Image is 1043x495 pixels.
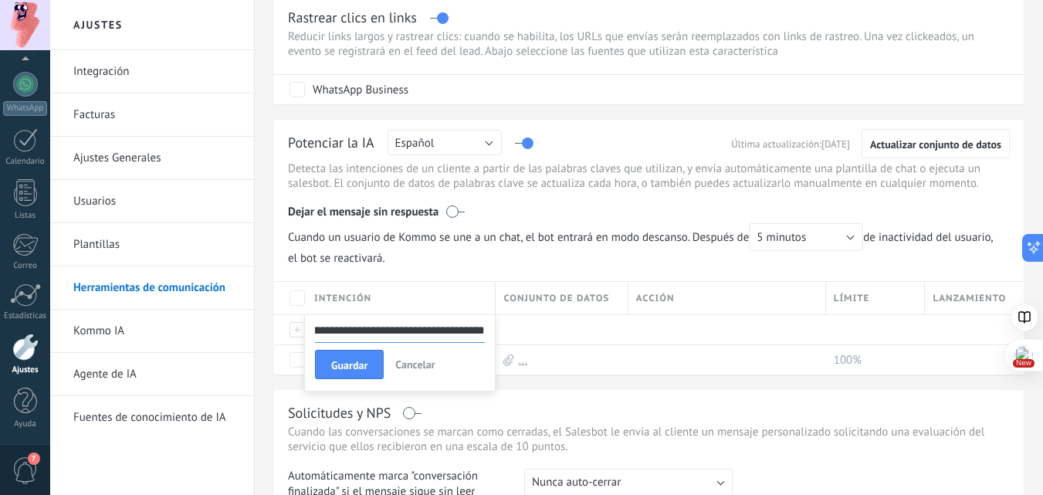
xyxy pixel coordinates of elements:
p: Cuando las conversaciones se marcan como cerradas, el Salesbot le envía al cliente un mensaje per... [288,425,1010,454]
a: Usuarios [73,180,239,223]
li: Herramientas de comunicación [50,266,254,310]
span: Español [395,136,435,151]
div: Calendario [3,157,48,167]
span: Lanzamiento [933,291,1006,306]
li: Facturas [50,93,254,137]
span: Nunca auto-cerrar [532,475,621,490]
button: Actualizar conjunto de datos [862,129,1010,158]
li: Usuarios [50,180,254,223]
span: Última actualización:[DATE] [731,137,850,151]
div: Solicitudes y NPS [288,404,391,422]
div: Potenciar la IA [288,134,374,154]
li: Integración [50,50,254,93]
div: Listas [3,211,48,221]
button: Cancelar [389,350,441,379]
span: de inactividad del usuario, el bot se reactivará. [288,223,1010,266]
span: 100% [834,353,862,368]
li: Ajustes Generales [50,137,254,180]
div: Estadísticas [3,311,48,321]
a: Agente de IA [73,353,239,396]
span: Actualizar conjunto de datos [870,139,1001,150]
button: 5 minutos [749,223,863,251]
a: Kommo IA [73,310,239,353]
button: Español [388,130,502,155]
span: Intención [314,291,371,306]
li: Fuentes de conocimiento de IA [50,396,254,439]
li: Plantillas [50,223,254,266]
div: WhatsApp Business [313,83,408,98]
div: Correo [3,261,48,271]
button: Guardar [315,350,384,379]
div: 100% [826,345,918,375]
a: Integración [73,50,239,93]
span: Cancelar [395,358,435,371]
a: Plantillas [73,223,239,266]
span: Acción [636,291,675,306]
p: Detecta las intenciones de un cliente a partir de las palabras claves que utilizan, y envía autom... [288,161,1010,191]
span: 7 [28,453,40,465]
a: Herramientas de comunicación [73,266,239,310]
a: Facturas [73,93,239,137]
li: Agente de IA [50,353,254,396]
div: Dejar el mensaje sin respuesta [288,194,1010,223]
span: Límite [834,291,870,306]
div: Ajustes [3,365,48,375]
li: Kommo IA [50,310,254,353]
span: Guardar [331,360,367,371]
span: Cuando un usuario de Kommo se une a un chat, el bot entrará en modo descanso. Después de [288,223,863,251]
span: 5 minutos [757,230,806,245]
a: ... [518,353,527,368]
span: Conjunto de datos [503,291,609,306]
a: Ajustes Generales [73,137,239,180]
a: Fuentes de conocimiento de IA [73,396,239,439]
div: WhatsApp [3,101,47,116]
div: Ayuda [3,419,48,429]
